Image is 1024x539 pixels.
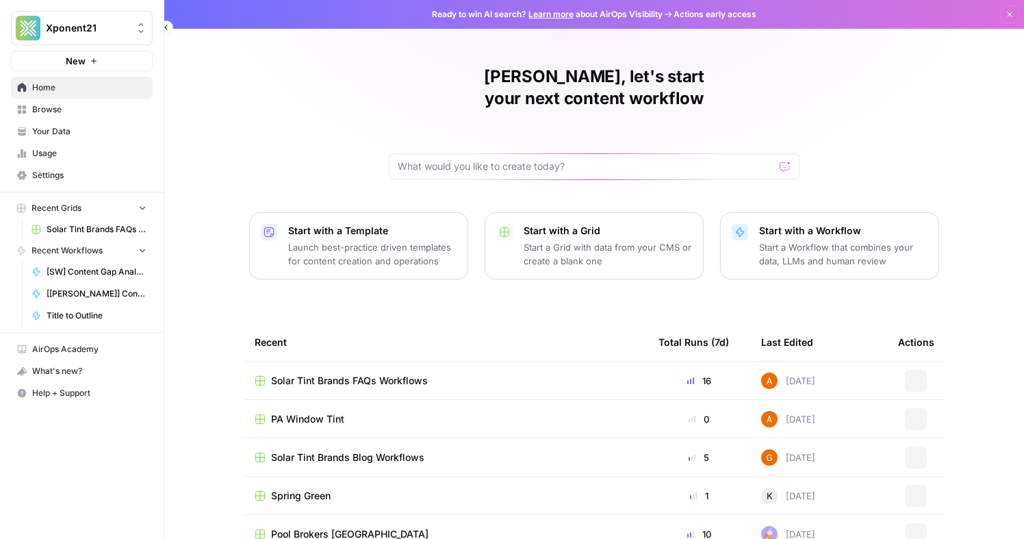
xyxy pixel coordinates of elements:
[761,411,778,427] img: s67a3z058kdpilua9rakyyh8dgy9
[46,21,129,35] span: Xponent21
[658,412,739,426] div: 0
[31,202,81,214] span: Recent Grids
[11,142,153,164] a: Usage
[761,488,815,504] div: [DATE]
[759,224,927,238] p: Start with a Workflow
[255,374,637,388] a: Solar Tint Brands FAQs Workflows
[761,323,813,361] div: Last Edited
[658,374,739,388] div: 16
[31,245,103,257] span: Recent Workflows
[389,66,799,110] h1: [PERSON_NAME], let's start your next content workflow
[32,343,146,355] span: AirOps Academy
[25,283,153,305] a: [[PERSON_NAME]] Content Gap Analysis
[674,8,756,21] span: Actions early access
[32,125,146,138] span: Your Data
[11,51,153,71] button: New
[32,169,146,181] span: Settings
[47,223,146,236] span: Solar Tint Brands FAQs Workflows
[524,224,692,238] p: Start with a Grid
[11,382,153,404] button: Help + Support
[16,16,40,40] img: Xponent21 Logo
[288,240,457,268] p: Launch best-practice driven templates for content creation and operations
[11,77,153,99] a: Home
[11,240,153,261] button: Recent Workflows
[11,11,153,45] button: Workspace: Xponent21
[47,310,146,322] span: Title to Outline
[524,240,692,268] p: Start a Grid with data from your CMS or create a blank one
[271,374,428,388] span: Solar Tint Brands FAQs Workflows
[11,121,153,142] a: Your Data
[32,82,146,94] span: Home
[898,323,934,361] div: Actions
[25,305,153,327] a: Title to Outline
[32,387,146,399] span: Help + Support
[47,288,146,300] span: [[PERSON_NAME]] Content Gap Analysis
[255,451,637,464] a: Solar Tint Brands Blog Workflows
[767,489,773,503] span: K
[288,224,457,238] p: Start with a Template
[658,323,729,361] div: Total Runs (7d)
[25,218,153,240] a: Solar Tint Brands FAQs Workflows
[759,240,927,268] p: Start a Workflow that combines your data, LLMs and human review
[11,99,153,121] a: Browse
[66,54,86,68] span: New
[761,373,815,389] div: [DATE]
[255,489,637,503] a: Spring Green
[720,212,939,279] button: Start with a WorkflowStart a Workflow that combines your data, LLMs and human review
[528,9,574,19] a: Learn more
[658,451,739,464] div: 5
[11,338,153,360] a: AirOps Academy
[47,266,146,278] span: [SW] Content Gap Analysis
[11,360,153,382] button: What's new?
[761,449,815,466] div: [DATE]
[32,147,146,160] span: Usage
[255,412,637,426] a: PA Window Tint
[485,212,704,279] button: Start with a GridStart a Grid with data from your CMS or create a blank one
[271,451,424,464] span: Solar Tint Brands Blog Workflows
[11,164,153,186] a: Settings
[11,198,153,218] button: Recent Grids
[761,411,815,427] div: [DATE]
[432,8,663,21] span: Ready to win AI search? about AirOps Visibility
[32,103,146,116] span: Browse
[25,261,153,283] a: [SW] Content Gap Analysis
[761,373,778,389] img: s67a3z058kdpilua9rakyyh8dgy9
[398,160,774,173] input: What would you like to create today?
[12,361,152,381] div: What's new?
[271,489,331,503] span: Spring Green
[249,212,468,279] button: Start with a TemplateLaunch best-practice driven templates for content creation and operations
[255,323,637,361] div: Recent
[658,489,739,503] div: 1
[761,449,778,466] img: pwix5m0vnd4oa9kxcotez4co3y0l
[271,412,344,426] span: PA Window Tint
